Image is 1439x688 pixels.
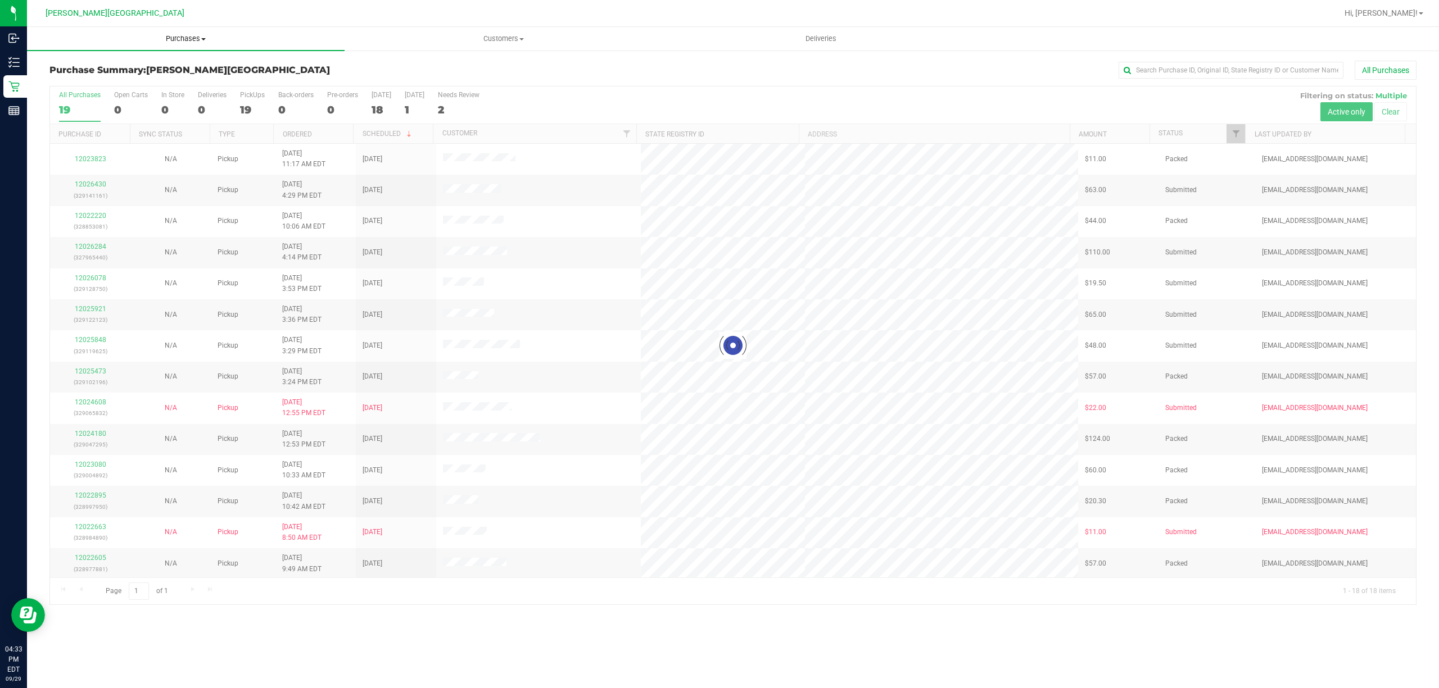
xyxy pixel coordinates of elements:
[5,644,22,675] p: 04:33 PM EDT
[345,27,662,51] a: Customers
[790,34,852,44] span: Deliveries
[49,65,505,75] h3: Purchase Summary:
[46,8,184,18] span: [PERSON_NAME][GEOGRAPHIC_DATA]
[8,81,20,92] inline-svg: Retail
[11,598,45,632] iframe: Resource center
[8,57,20,68] inline-svg: Inventory
[146,65,330,75] span: [PERSON_NAME][GEOGRAPHIC_DATA]
[27,34,345,44] span: Purchases
[662,27,980,51] a: Deliveries
[8,105,20,116] inline-svg: Reports
[345,34,662,44] span: Customers
[1355,61,1417,80] button: All Purchases
[5,675,22,683] p: 09/29
[1345,8,1418,17] span: Hi, [PERSON_NAME]!
[8,33,20,44] inline-svg: Inbound
[1119,62,1343,79] input: Search Purchase ID, Original ID, State Registry ID or Customer Name...
[27,27,345,51] a: Purchases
